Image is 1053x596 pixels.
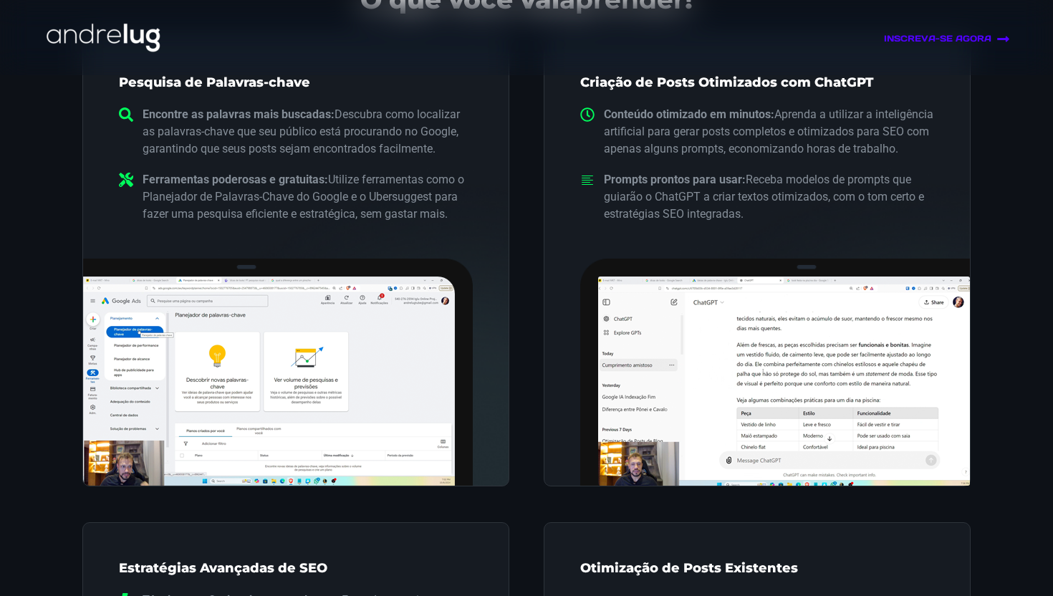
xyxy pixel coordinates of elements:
h2: Estratégias Avançadas de SEO [119,559,473,577]
span: Receba modelos de prompts que guiarão o ChatGPT a criar textos otimizados, com o tom certo e estr... [600,171,952,223]
h2: Otimização de Posts Existentes [580,559,970,577]
a: INSCREVA-SE AGORA [716,32,1010,46]
span: Utilize ferramentas como o Planejador de Palavras-Chave do Google e o Ubersuggest para fazer uma ... [139,171,473,223]
b: Conteúdo otimizado em minutos: [604,107,774,121]
b: Prompts prontos para usar: [604,173,746,186]
span: Aprenda a utilizar a inteligência artificial para gerar posts completos e otimizados para SEO com... [600,106,952,158]
span: Descubra como localizar as palavras-chave que seu público está procurando no Google, garantindo q... [139,106,473,158]
b: Encontre as palavras mais buscadas: [143,107,335,121]
b: Ferramentas poderosas e gratuitas: [143,173,328,186]
h2: Pesquisa de Palavras-chave [119,73,473,92]
h2: Criação de Posts Otimizados com ChatGPT [580,73,970,92]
